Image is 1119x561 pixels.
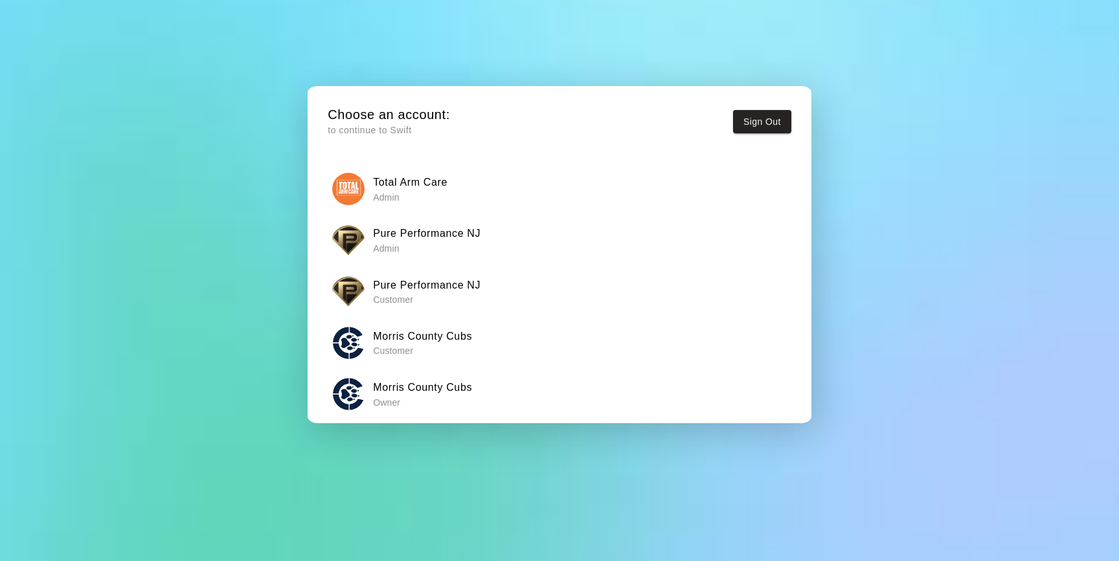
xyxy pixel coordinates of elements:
[328,124,450,137] p: to continue to Swift
[328,373,791,414] button: Morris County CubsMorris County Cubs Owner
[373,344,472,357] p: Customer
[373,379,472,396] h6: Morris County Cubs
[373,225,480,242] h6: Pure Performance NJ
[332,275,365,307] img: Pure Performance NJ
[328,322,791,363] button: Morris County CubsMorris County Cubs Customer
[332,327,365,359] img: Morris County Cubs
[373,293,480,306] p: Customer
[733,110,791,134] button: Sign Out
[332,378,365,410] img: Morris County Cubs
[373,174,447,191] h6: Total Arm Care
[373,396,472,409] p: Owner
[373,277,480,294] h6: Pure Performance NJ
[328,168,791,209] button: Total Arm CareTotal Arm Care Admin
[328,106,450,124] h5: Choose an account:
[373,328,472,345] h6: Morris County Cubs
[373,191,447,204] p: Admin
[328,271,791,312] button: Pure Performance NJPure Performance NJ Customer
[332,224,365,256] img: Pure Performance NJ
[332,173,365,205] img: Total Arm Care
[328,219,791,260] button: Pure Performance NJPure Performance NJ Admin
[373,242,480,255] p: Admin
